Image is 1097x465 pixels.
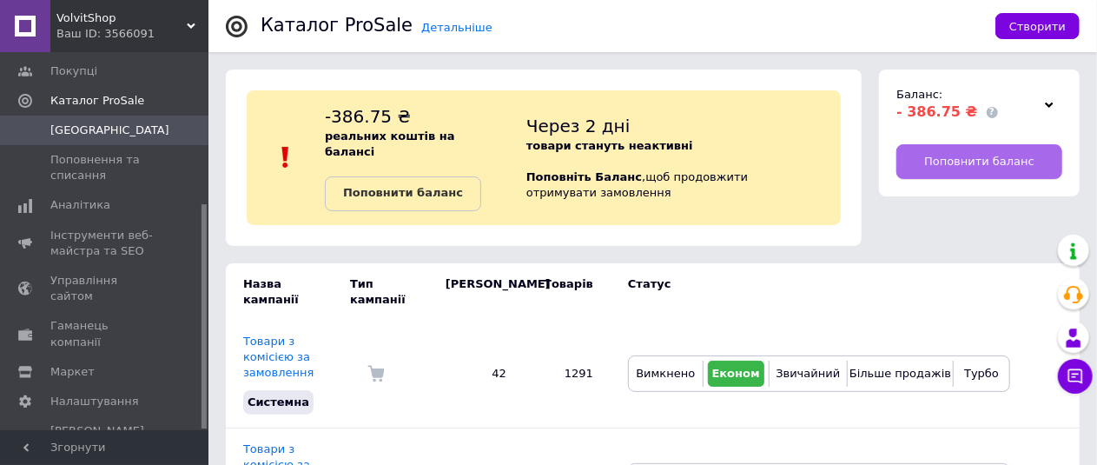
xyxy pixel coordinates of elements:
span: Баланс: [896,88,942,101]
span: Системна [248,395,309,409]
span: Поповнити баланс [924,154,1034,169]
a: Поповнити баланс [896,144,1062,179]
a: Детальніше [421,21,492,34]
span: Економ [712,367,760,380]
img: Комісія за замовлення [367,365,385,382]
span: - 386.75 ₴ [896,103,977,120]
td: Товарів [524,263,611,321]
td: 42 [428,321,524,428]
a: Товари з комісією за замовлення [243,335,314,379]
td: [PERSON_NAME] [428,263,524,321]
span: Каталог ProSale [50,93,144,109]
span: [GEOGRAPHIC_DATA] [50,123,169,138]
b: Поповніть Баланс [526,170,642,183]
button: Звичайний [774,361,843,387]
span: Турбо [964,367,999,380]
span: -386.75 ₴ [325,106,411,127]
span: Аналітика [50,197,110,213]
div: Ваш ID: 3566091 [56,26,208,42]
b: реальних коштів на балансі [325,130,455,158]
span: Звичайний [776,367,840,380]
button: Вимкнено [633,361,698,387]
span: Більше продажів [849,367,951,380]
span: Гаманець компанії [50,318,161,349]
button: Створити [995,13,1080,39]
span: Управління сайтом [50,273,161,304]
button: Турбо [958,361,1005,387]
img: :exclamation: [273,144,299,170]
button: Економ [708,361,764,387]
div: Каталог ProSale [261,17,413,35]
td: Тип кампанії [350,263,428,321]
td: Статус [611,263,1010,321]
span: Створити [1009,20,1066,33]
span: Вимкнено [636,367,695,380]
b: Поповнити баланс [343,186,463,199]
button: Більше продажів [852,361,948,387]
span: Інструменти веб-майстра та SEO [50,228,161,259]
span: Маркет [50,364,95,380]
span: Через 2 дні [526,116,631,136]
span: Покупці [50,63,97,79]
div: , щоб продовжити отримувати замовлення [526,104,841,211]
td: 1291 [524,321,611,428]
span: Поповнення та списання [50,152,161,183]
b: товари стануть неактивні [526,139,693,152]
td: Назва кампанії [226,263,350,321]
span: VolvitShop [56,10,187,26]
a: Поповнити баланс [325,176,481,211]
span: Налаштування [50,394,139,409]
button: Чат з покупцем [1058,359,1093,394]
